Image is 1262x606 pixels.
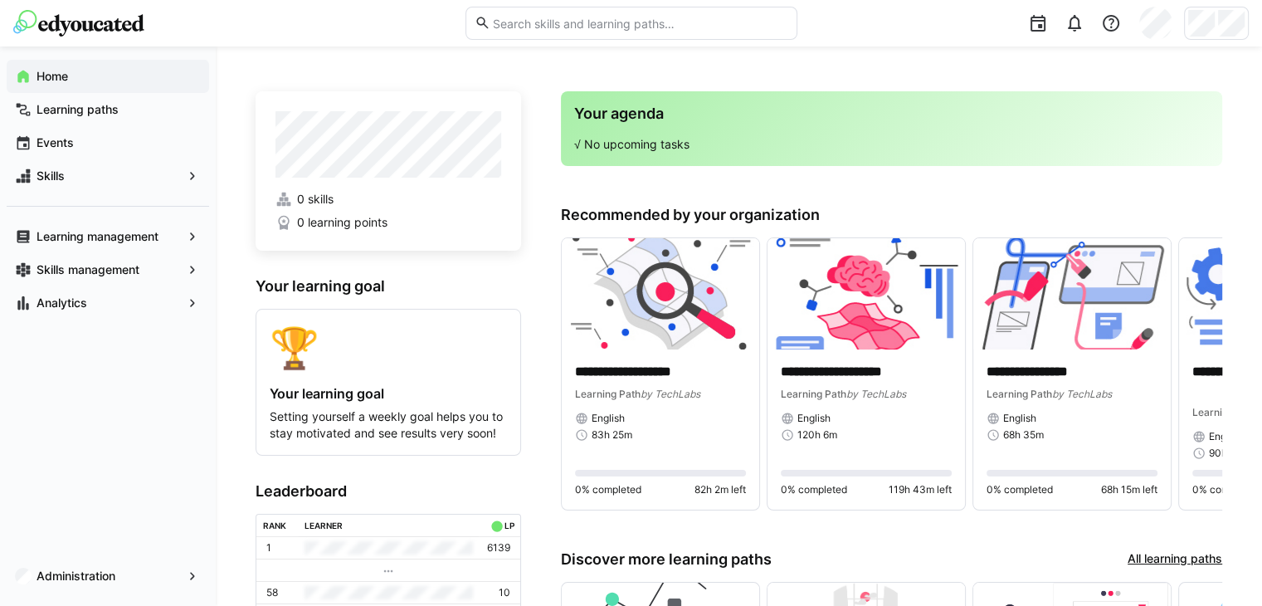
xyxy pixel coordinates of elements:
span: 83h 25m [592,428,632,442]
span: 0 skills [297,191,334,208]
a: All learning paths [1128,550,1222,569]
span: by TechLabs [1052,388,1112,400]
span: 120h 6m [797,428,837,442]
div: 🏆 [270,323,507,372]
input: Search skills and learning paths… [490,16,787,31]
span: 68h 15m left [1101,483,1157,496]
div: Learner [305,520,343,530]
span: English [592,412,625,425]
img: image [973,238,1171,349]
div: LP [504,520,514,530]
span: 90h 8m [1209,447,1244,460]
h3: Leaderboard [256,482,521,501]
h3: Discover more learning paths [561,550,772,569]
span: Learning Path [781,388,846,400]
span: by TechLabs [846,388,906,400]
span: English [1209,430,1242,443]
span: 119h 43m left [889,483,952,496]
p: 6139 [487,541,510,555]
span: 0% completed [575,483,641,496]
a: 0 skills [275,191,501,208]
span: by TechLabs [641,388,700,400]
h3: Your agenda [574,105,1209,123]
p: 10 [499,586,510,599]
div: Rank [263,520,286,530]
span: Learning Path [575,388,641,400]
h3: Recommended by your organization [561,206,1222,224]
h4: Your learning goal [270,385,507,402]
span: 0% completed [987,483,1053,496]
p: 58 [266,586,278,599]
span: Learning Path [987,388,1052,400]
img: image [767,238,965,349]
p: √ No upcoming tasks [574,136,1209,153]
span: English [1003,412,1036,425]
span: 82h 2m left [694,483,746,496]
img: image [562,238,759,349]
p: Setting yourself a weekly goal helps you to stay motivated and see results very soon! [270,408,507,442]
span: 68h 35m [1003,428,1044,442]
span: 0% completed [781,483,847,496]
h3: Your learning goal [256,277,521,296]
span: English [797,412,831,425]
span: 0 learning points [297,214,387,231]
span: 0% completed [1192,483,1259,496]
p: 1 [266,541,271,555]
span: Learning Path [1192,406,1258,418]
